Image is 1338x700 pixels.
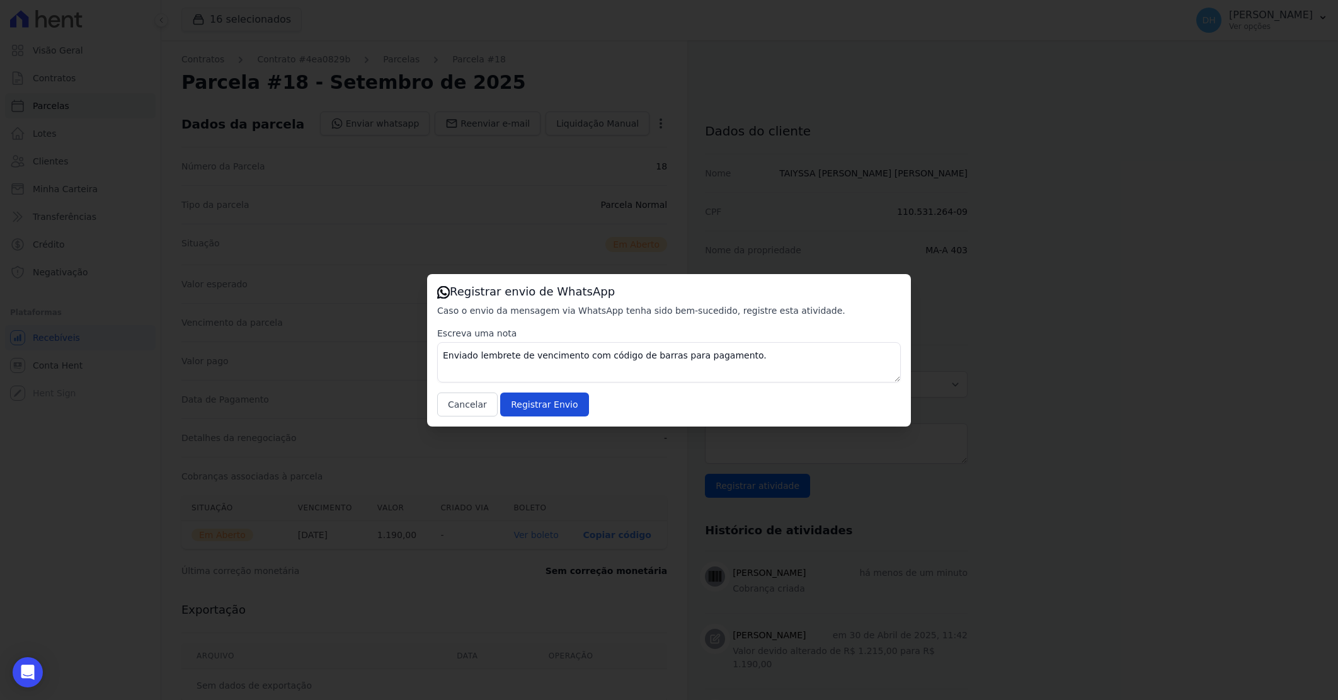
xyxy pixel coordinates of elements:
button: Cancelar [437,393,498,416]
input: Registrar Envio [500,393,588,416]
label: Escreva uma nota [437,327,901,340]
p: Caso o envio da mensagem via WhatsApp tenha sido bem-sucedido, registre esta atividade. [437,304,901,317]
textarea: Enviado lembrete de vencimento com código de barras para pagamento. [437,342,901,382]
div: Open Intercom Messenger [13,657,43,687]
h3: Registrar envio de WhatsApp [437,284,901,299]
